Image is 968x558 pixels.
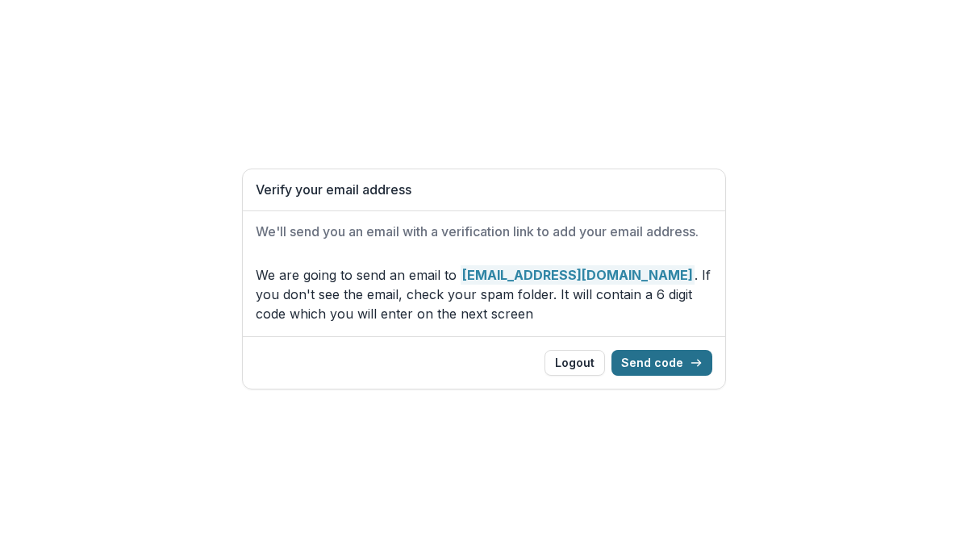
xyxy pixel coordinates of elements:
[544,350,605,376] button: Logout
[256,224,712,239] h2: We'll send you an email with a verification link to add your email address.
[611,350,712,376] button: Send code
[256,182,712,198] h1: Verify your email address
[256,265,712,323] p: We are going to send an email to . If you don't see the email, check your spam folder. It will co...
[461,265,695,285] strong: [EMAIL_ADDRESS][DOMAIN_NAME]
